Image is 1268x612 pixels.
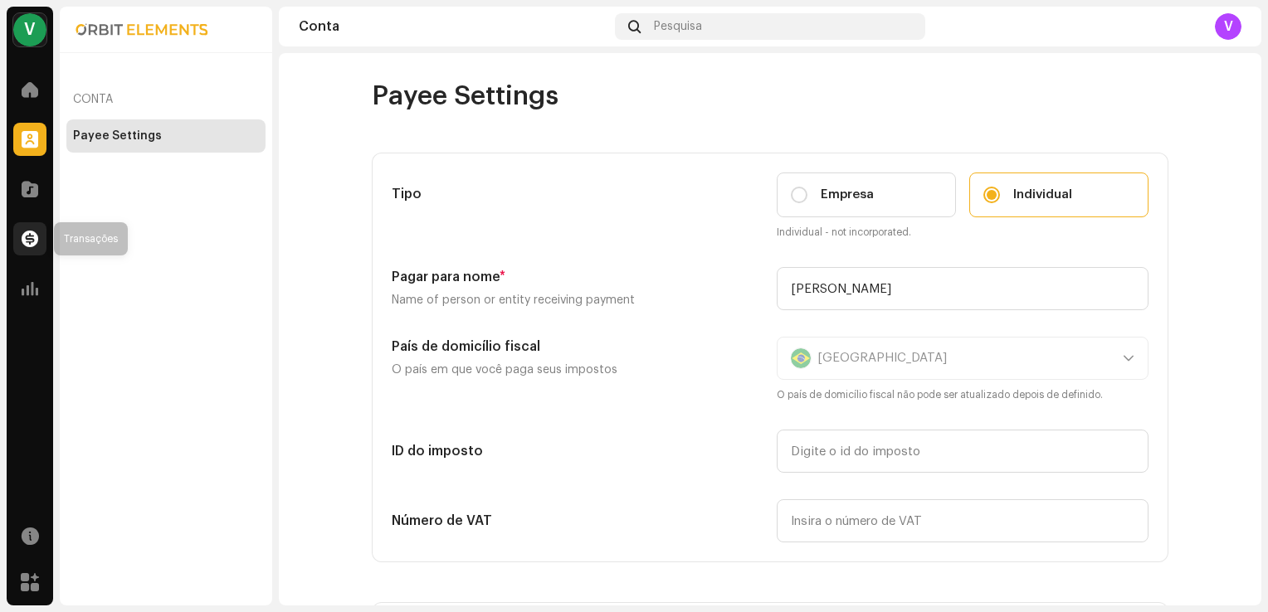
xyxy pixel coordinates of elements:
[777,267,1149,310] input: Digite o nome
[392,267,763,287] h5: Pagar para nome
[392,337,763,357] h5: País de domicílio fiscal
[372,80,558,113] span: Payee Settings
[392,511,763,531] h5: Número de VAT
[1215,13,1241,40] div: V
[777,499,1149,542] input: Insira o número de VAT
[73,129,162,143] div: Payee Settings
[13,13,46,46] div: V
[66,119,266,153] re-m-nav-item: Payee Settings
[1013,186,1072,204] span: Individual
[392,184,763,204] h5: Tipo
[821,186,874,204] span: Empresa
[299,20,608,33] div: Conta
[66,80,266,119] re-a-nav-header: Conta
[392,290,763,310] p: Name of person or entity receiving payment
[777,430,1149,473] input: Digite o id do imposto
[392,441,763,461] h5: ID do imposto
[654,20,702,33] span: Pesquisa
[777,386,1149,403] small: O país de domicílio fiscal não pode ser atualizado depois de definido.
[777,224,1149,240] small: Individual - not incorporated.
[392,360,763,380] p: O país em que você paga seus impostos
